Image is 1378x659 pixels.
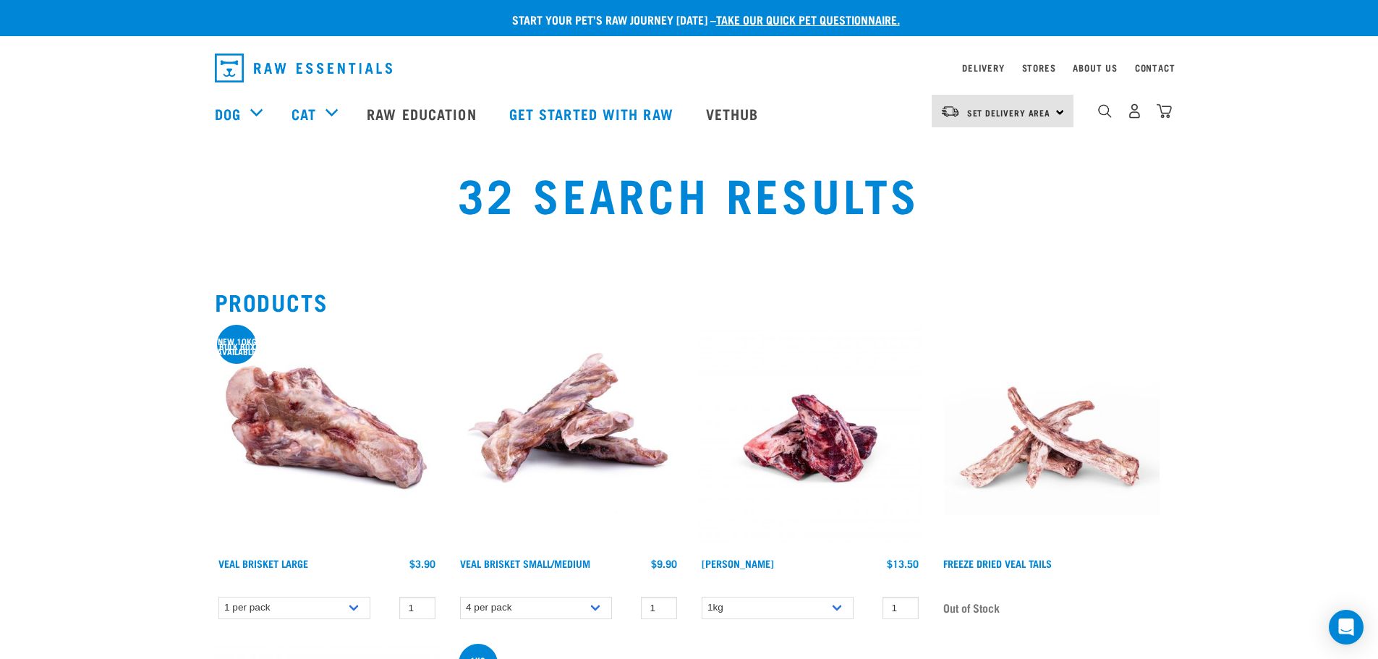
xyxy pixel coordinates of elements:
a: Cat [292,103,316,124]
img: user.png [1127,103,1142,119]
img: 1207 Veal Brisket 4pp 01 [456,326,681,550]
img: home-icon-1@2x.png [1098,104,1112,118]
input: 1 [882,597,919,619]
div: Open Intercom Messenger [1329,610,1364,645]
div: new 10kg bulk box available! [217,339,258,354]
img: FD Veal Tail White Background [940,326,1164,550]
a: Freeze Dried Veal Tails [943,561,1052,566]
img: 1205 Veal Brisket 1pp 01 [215,326,439,550]
img: van-moving.png [940,105,960,118]
a: [PERSON_NAME] [702,561,774,566]
span: Set Delivery Area [967,110,1051,115]
nav: dropdown navigation [203,48,1175,88]
div: $13.50 [887,558,919,569]
input: 1 [641,597,677,619]
img: home-icon@2x.png [1157,103,1172,119]
div: $3.90 [409,558,435,569]
a: Dog [215,103,241,124]
span: Out of Stock [943,597,1000,618]
a: Veal Brisket Large [218,561,308,566]
a: Vethub [692,85,777,143]
a: About Us [1073,65,1117,70]
img: Venison Brisket Bone 1662 [698,326,922,550]
a: Get started with Raw [495,85,692,143]
h1: 32 Search Results [255,167,1122,219]
a: Raw Education [352,85,494,143]
input: 1 [399,597,435,619]
a: Veal Brisket Small/Medium [460,561,590,566]
h2: Products [215,289,1164,315]
a: take our quick pet questionnaire. [716,16,900,22]
div: $9.90 [651,558,677,569]
img: Raw Essentials Logo [215,54,392,82]
a: Delivery [962,65,1004,70]
a: Contact [1135,65,1175,70]
a: Stores [1022,65,1056,70]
